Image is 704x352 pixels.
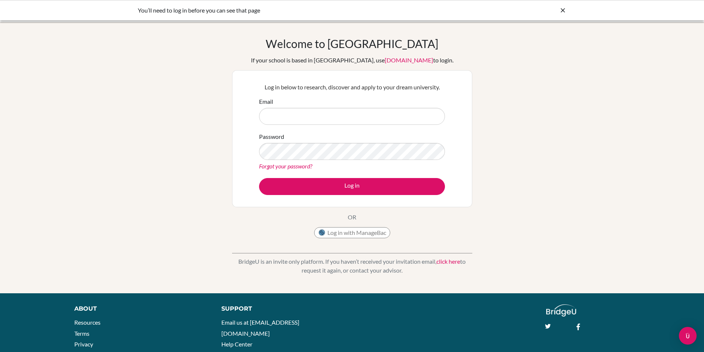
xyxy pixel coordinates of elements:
p: BridgeU is an invite only platform. If you haven’t received your invitation email, to request it ... [232,257,472,275]
button: Log in [259,178,445,195]
a: Terms [74,330,89,337]
label: Email [259,97,273,106]
div: You’ll need to log in before you can see that page [138,6,456,15]
a: Help Center [221,341,252,348]
p: OR [348,213,356,222]
div: About [74,304,205,313]
p: Log in below to research, discover and apply to your dream university. [259,83,445,92]
h1: Welcome to [GEOGRAPHIC_DATA] [266,37,438,50]
a: [DOMAIN_NAME] [385,57,433,64]
label: Password [259,132,284,141]
button: Log in with ManageBac [314,227,390,238]
img: logo_white@2x-f4f0deed5e89b7ecb1c2cc34c3e3d731f90f0f143d5ea2071677605dd97b5244.png [546,304,576,317]
div: Support [221,304,343,313]
a: Email us at [EMAIL_ADDRESS][DOMAIN_NAME] [221,319,299,337]
a: Forgot your password? [259,163,312,170]
a: Resources [74,319,101,326]
a: Privacy [74,341,93,348]
div: If your school is based in [GEOGRAPHIC_DATA], use to login. [251,56,453,65]
div: Open Intercom Messenger [679,327,697,345]
a: click here [436,258,460,265]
